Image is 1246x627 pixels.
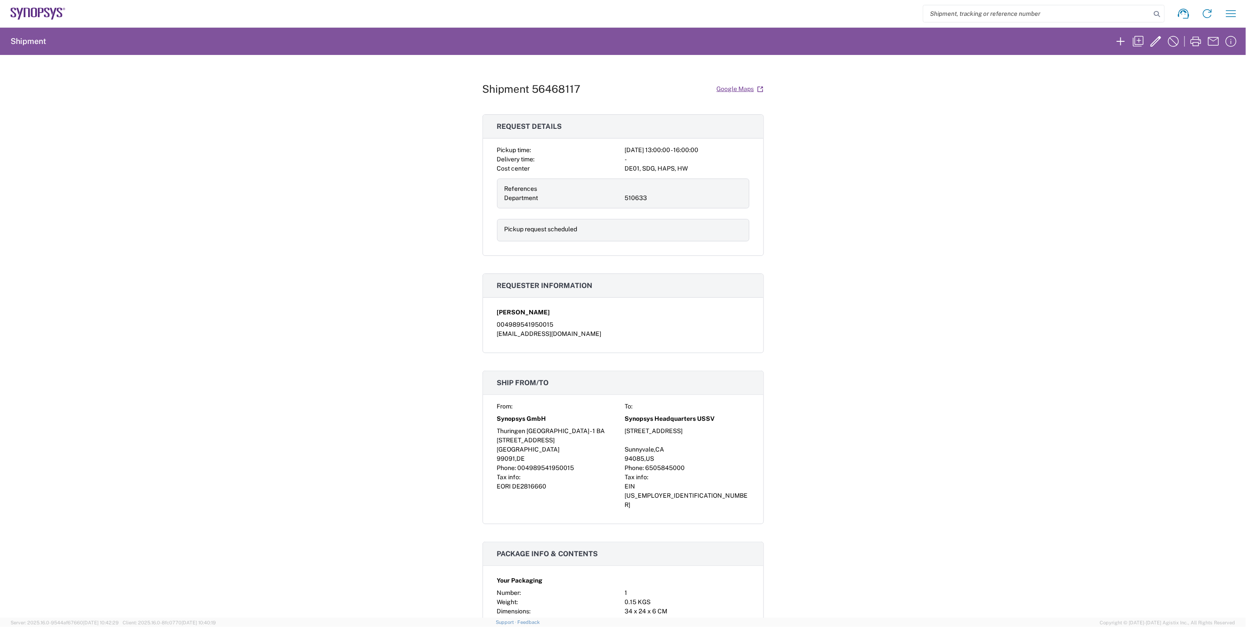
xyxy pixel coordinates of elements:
span: , [654,446,656,453]
a: Google Maps [716,81,764,97]
span: [DATE] 10:42:29 [83,620,119,625]
div: 34 x 24 x 6 CM [625,607,749,616]
span: , [645,455,646,462]
span: [GEOGRAPHIC_DATA] [497,446,560,453]
div: [DATE] 13:00:00 - 16:00:00 [625,146,749,155]
span: Phone: [625,464,644,471]
span: DE [517,455,525,462]
span: Request details [497,122,562,131]
span: [DATE] 10:40:19 [182,620,216,625]
span: Server: 2025.16.0-9544af67660 [11,620,119,625]
span: [PERSON_NAME] [497,308,550,317]
span: To: [625,403,633,410]
span: 99091 [497,455,516,462]
span: Copyright © [DATE]-[DATE] Agistix Inc., All Rights Reserved [1100,619,1235,627]
div: 510633 [625,193,742,203]
input: Shipment, tracking or reference number [923,5,1151,22]
div: DE01, SDG, HAPS, HW [625,164,749,173]
span: DE2816660 [512,483,547,490]
span: Phone: [497,464,516,471]
div: Department [505,193,621,203]
span: Requester information [497,281,593,290]
span: Pickup time: [497,146,531,153]
span: References [505,185,538,192]
span: [US_EMPLOYER_IDENTIFICATION_NUMBER] [625,492,748,508]
div: 004989541950015 [497,320,749,329]
span: Dimensions: [497,608,531,615]
span: 004989541950015 [518,464,574,471]
span: Sunnyvale [625,446,654,453]
span: From: [497,403,513,410]
span: US [646,455,654,462]
span: Synopsys GmbH [497,414,546,423]
span: EIN [625,483,636,490]
span: , [516,455,517,462]
span: Ship from/to [497,379,549,387]
div: - [625,155,749,164]
div: 1 [625,588,749,598]
span: Package info & contents [497,550,598,558]
div: Thuringen [GEOGRAPHIC_DATA] - 1 BA [497,427,621,436]
h1: Shipment 56468117 [483,83,581,95]
div: [STREET_ADDRESS] [497,436,621,445]
div: [EMAIL_ADDRESS][DOMAIN_NAME] [497,329,749,339]
div: [STREET_ADDRESS] [625,427,749,436]
span: Your Packaging [497,576,543,585]
span: 94085 [625,455,645,462]
span: EORI [497,483,511,490]
span: Number: [497,589,521,596]
span: Tax info: [625,474,649,481]
span: Weight: [497,598,518,605]
span: CA [656,446,665,453]
a: Feedback [518,620,540,625]
span: Tax info: [497,474,521,481]
h2: Shipment [11,36,46,47]
span: 6505845000 [646,464,685,471]
a: Support [496,620,518,625]
span: Delivery time: [497,156,535,163]
div: 0.15 KGS [625,598,749,607]
span: Cost center [497,165,530,172]
span: Client: 2025.16.0-8fc0770 [123,620,216,625]
span: Pickup request scheduled [505,226,578,233]
span: Synopsys Headquarters USSV [625,414,715,423]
